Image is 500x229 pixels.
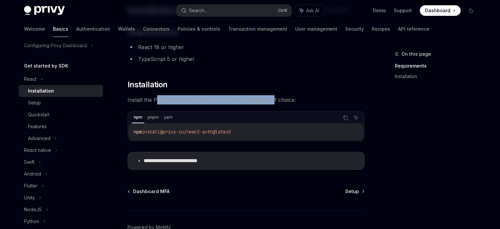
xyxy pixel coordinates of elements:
[128,95,365,104] span: Install the Privy React SDK using your package manager of choice:
[19,85,103,97] a: Installation
[395,71,482,82] a: Installation
[28,134,50,142] div: Advanced
[24,182,37,190] div: Flutter
[189,7,207,14] div: Search...
[394,7,412,14] a: Support
[28,111,50,119] div: Quickstart
[295,5,324,16] button: Ask AI
[345,188,364,195] a: Setup
[373,7,386,14] a: Demo
[128,43,365,52] li: React 18 or higher
[28,99,41,107] div: Setup
[28,87,54,95] div: Installation
[19,121,103,132] a: Features
[19,97,103,109] a: Setup
[306,7,319,14] span: Ask AI
[133,188,170,195] span: Dashboard MFA
[24,217,39,225] div: Python
[134,129,142,135] span: npm
[398,21,429,37] a: API reference
[24,62,68,70] h5: Get started by SDK
[24,194,35,202] div: Unity
[401,50,431,58] span: On this page
[178,21,220,37] a: Policies & controls
[228,21,287,37] a: Transaction management
[420,5,461,16] a: Dashboard
[24,21,45,37] a: Welcome
[295,21,337,37] a: User management
[24,146,51,154] div: React native
[128,188,170,195] a: Dashboard MFA
[466,5,476,16] button: Toggle dark mode
[143,21,170,37] a: Connectors
[76,21,110,37] a: Authentication
[425,7,450,14] span: Dashboard
[142,129,160,135] span: install
[352,113,360,122] button: Ask AI
[19,109,103,121] a: Quickstart
[24,206,42,214] div: NodeJS
[24,170,41,178] div: Android
[128,54,365,64] li: TypeScript 5 or higher
[372,21,390,37] a: Recipes
[24,158,35,166] div: Swift
[128,79,168,90] span: Installation
[53,21,68,37] a: Basics
[162,113,175,121] div: yarn
[177,5,292,16] button: Search...CtrlK
[345,188,359,195] span: Setup
[24,6,65,15] img: dark logo
[160,129,231,135] span: @privy-io/react-auth@latest
[28,123,47,130] div: Features
[24,75,36,83] div: React
[345,21,364,37] a: Security
[146,113,161,121] div: pnpm
[395,61,482,71] a: Requirements
[278,8,288,13] span: Ctrl K
[118,21,135,37] a: Wallets
[341,113,350,122] button: Copy the contents from the code block
[132,113,144,121] div: npm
